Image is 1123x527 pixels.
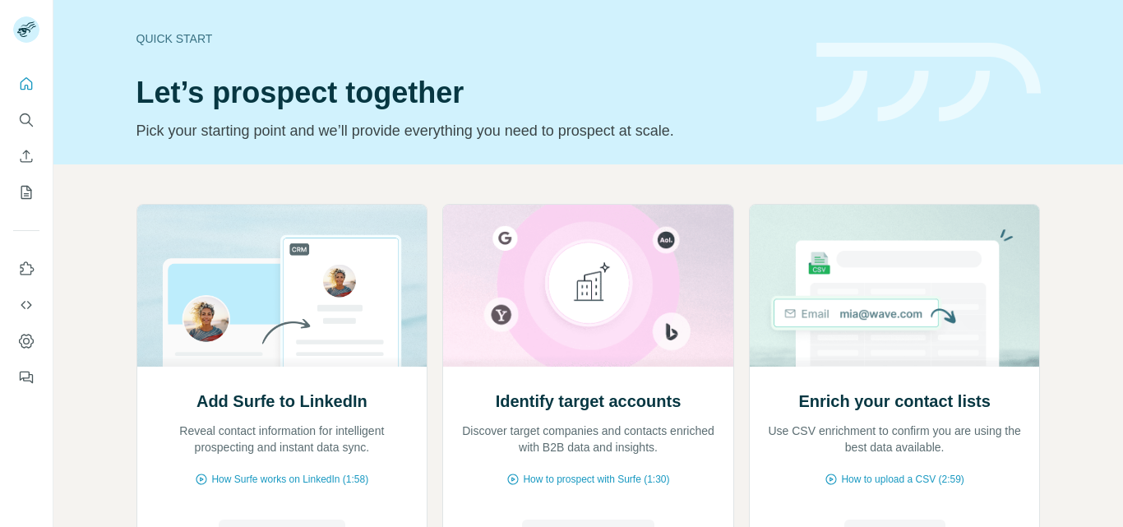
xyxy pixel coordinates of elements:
[841,472,964,487] span: How to upload a CSV (2:59)
[460,423,717,455] p: Discover target companies and contacts enriched with B2B data and insights.
[154,423,411,455] p: Reveal contact information for intelligent prospecting and instant data sync.
[13,69,39,99] button: Quick start
[798,390,990,413] h2: Enrich your contact lists
[442,205,734,367] img: Identify target accounts
[196,390,367,413] h2: Add Surfe to LinkedIn
[496,390,682,413] h2: Identify target accounts
[13,363,39,392] button: Feedback
[766,423,1024,455] p: Use CSV enrichment to confirm you are using the best data available.
[13,290,39,320] button: Use Surfe API
[523,472,669,487] span: How to prospect with Surfe (1:30)
[13,141,39,171] button: Enrich CSV
[136,119,797,142] p: Pick your starting point and we’ll provide everything you need to prospect at scale.
[13,178,39,207] button: My lists
[211,472,368,487] span: How Surfe works on LinkedIn (1:58)
[136,205,428,367] img: Add Surfe to LinkedIn
[136,30,797,47] div: Quick start
[749,205,1041,367] img: Enrich your contact lists
[816,43,1041,123] img: banner
[13,105,39,135] button: Search
[136,76,797,109] h1: Let’s prospect together
[13,254,39,284] button: Use Surfe on LinkedIn
[13,326,39,356] button: Dashboard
